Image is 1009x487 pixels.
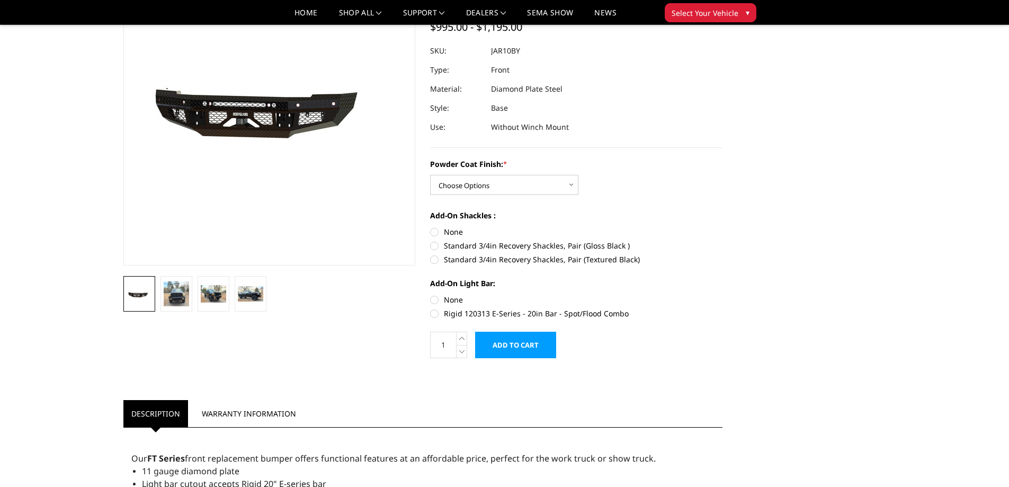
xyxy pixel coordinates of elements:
span: $995.00 - $1,195.00 [430,20,522,34]
dt: SKU: [430,41,483,60]
a: Description [123,400,188,427]
label: Powder Coat Finish: [430,158,722,170]
a: shop all [339,9,382,24]
label: Rigid 120313 E-Series - 20in Bar - Spot/Flood Combo [430,308,722,319]
a: Dealers [466,9,506,24]
label: Add-On Light Bar: [430,278,722,289]
span: ▾ [746,7,749,18]
dt: Style: [430,99,483,118]
img: 2010-2018 Ram 2500-3500 - FT Series - Base Front Bumper [127,288,152,300]
a: SEMA Show [527,9,573,24]
button: Select Your Vehicle [665,3,756,22]
a: Warranty Information [194,400,304,427]
label: Standard 3/4in Recovery Shackles, Pair (Textured Black) [430,254,722,265]
label: None [430,294,722,305]
img: 2010-2018 Ram 2500-3500 - FT Series - Base Front Bumper [164,281,189,306]
dt: Use: [430,118,483,137]
img: 2010-2018 Ram 2500-3500 - FT Series - Base Front Bumper [238,286,263,302]
dd: Diamond Plate Steel [491,79,562,99]
strong: FT Series [147,453,185,464]
a: Support [403,9,445,24]
dd: Base [491,99,508,118]
span: Select Your Vehicle [672,7,738,19]
a: Home [294,9,317,24]
dd: Front [491,60,510,79]
input: Add to Cart [475,332,556,358]
span: Our front replacement bumper offers functional features at an affordable price, perfect for the w... [131,453,656,464]
dd: Without Winch Mount [491,118,569,137]
span: 11 gauge diamond plate [142,465,239,477]
iframe: Chat Widget [956,436,1009,487]
label: None [430,226,722,237]
label: Standard 3/4in Recovery Shackles, Pair (Gloss Black ) [430,240,722,251]
dt: Material: [430,79,483,99]
img: 2010-2018 Ram 2500-3500 - FT Series - Base Front Bumper [201,285,226,303]
dt: Type: [430,60,483,79]
label: Add-On Shackles : [430,210,722,221]
dd: JAR10BY [491,41,520,60]
a: News [594,9,616,24]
